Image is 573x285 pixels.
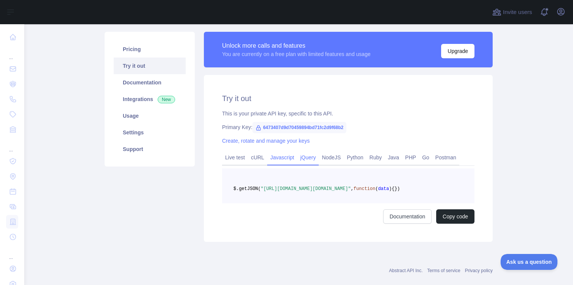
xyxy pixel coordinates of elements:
a: Create, rotate and manage your keys [222,138,310,144]
iframe: Toggle Customer Support [501,254,558,270]
a: Integrations New [114,91,186,107]
span: Invite users [503,8,532,17]
h2: Try it out [222,93,474,104]
a: Pricing [114,41,186,58]
a: Postman [432,151,459,164]
button: Invite users [491,6,534,18]
a: Terms of service [427,268,460,273]
a: Live test [222,151,248,164]
a: Documentation [114,74,186,91]
a: Abstract API Inc. [389,268,423,273]
span: "[URL][DOMAIN_NAME][DOMAIN_NAME]" [261,186,351,192]
span: , [351,186,354,192]
button: Copy code [436,209,474,224]
div: ... [6,138,18,153]
span: 6473407d9d70459894bd71fc2d9f68b2 [252,122,346,133]
a: jQuery [297,151,319,164]
div: Unlock more calls and features [222,41,371,50]
a: Usage [114,107,186,124]
div: You are currently on a free plan with limited features and usage [222,50,371,58]
span: function [354,186,376,192]
a: Python [344,151,366,164]
a: Javascript [267,151,297,164]
span: data [378,186,389,192]
div: This is your private API key, specific to this API. [222,110,474,117]
span: { [392,186,395,192]
a: Privacy policy [465,268,493,273]
a: Settings [114,124,186,141]
span: New [158,96,175,103]
a: NodeJS [319,151,344,164]
a: Go [419,151,432,164]
div: Primary Key: [222,123,474,131]
button: Upgrade [441,44,474,58]
a: Try it out [114,58,186,74]
a: PHP [402,151,419,164]
div: ... [6,45,18,61]
span: }) [395,186,400,192]
span: $.getJSON( [233,186,261,192]
span: ( [375,186,378,192]
a: Ruby [366,151,385,164]
a: Java [385,151,402,164]
a: cURL [248,151,267,164]
a: Documentation [383,209,432,224]
div: ... [6,245,18,260]
a: Support [114,141,186,157]
span: ) [389,186,391,192]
